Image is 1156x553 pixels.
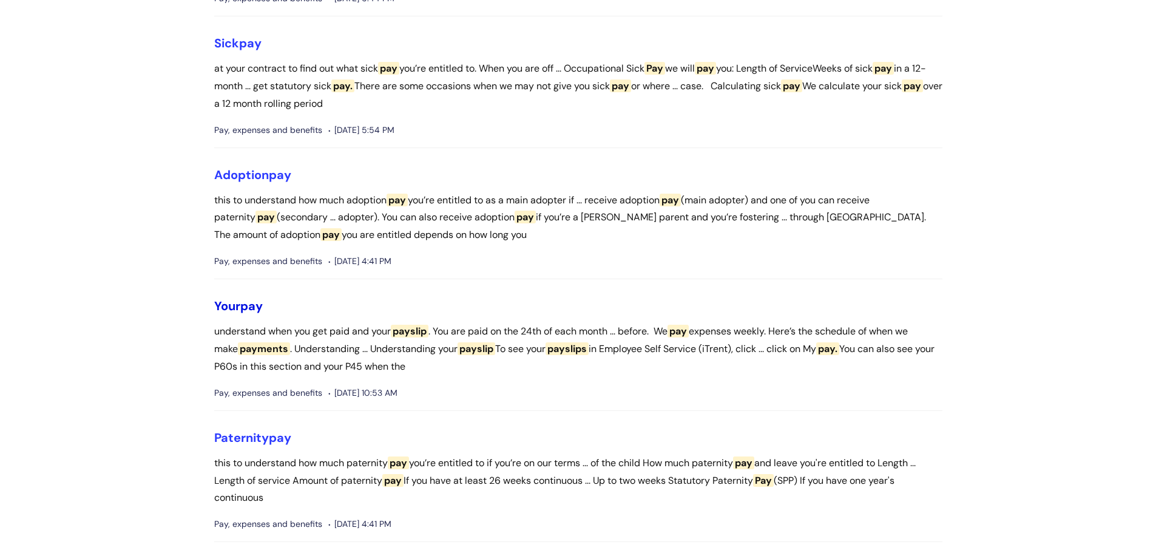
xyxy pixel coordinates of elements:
[255,211,277,223] span: pay
[269,430,291,446] span: pay
[214,35,262,51] a: Sickpay
[214,323,942,375] p: understand when you get paid and your . You are paid on the 24th of each month ... before. We exp...
[214,167,291,183] a: Adoptionpay
[644,62,665,75] span: Pay
[214,60,942,112] p: at your contract to find out what sick you’re entitled to. When you are off ... Occupational Sick...
[214,254,322,269] span: Pay, expenses and benefits
[902,80,923,92] span: pay
[873,62,894,75] span: pay
[387,194,408,206] span: pay
[214,298,263,314] a: Yourpay
[214,123,322,138] span: Pay, expenses and benefits
[753,474,774,487] span: Pay
[214,517,322,532] span: Pay, expenses and benefits
[781,80,802,92] span: pay
[240,298,263,314] span: pay
[320,228,342,241] span: pay
[214,455,942,507] p: this to understand how much paternity you’re entitled to if you’re on our terms ... of the child ...
[391,325,428,338] span: payslip
[515,211,536,223] span: pay
[816,342,839,355] span: pay.
[378,62,399,75] span: pay
[214,385,322,401] span: Pay, expenses and benefits
[388,456,409,469] span: pay
[660,194,681,206] span: pay
[382,474,404,487] span: pay
[328,517,391,532] span: [DATE] 4:41 PM
[328,254,391,269] span: [DATE] 4:41 PM
[328,385,397,401] span: [DATE] 10:53 AM
[668,325,689,338] span: pay
[328,123,394,138] span: [DATE] 5:54 PM
[733,456,754,469] span: pay
[214,430,291,446] a: Paternitypay
[610,80,631,92] span: pay
[269,167,291,183] span: pay
[695,62,716,75] span: pay
[238,342,290,355] span: payments
[239,35,262,51] span: pay
[331,80,354,92] span: pay.
[546,342,589,355] span: payslips
[458,342,495,355] span: payslip
[214,192,942,244] p: this to understand how much adoption you’re entitled to as a main adopter if ... receive adoption...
